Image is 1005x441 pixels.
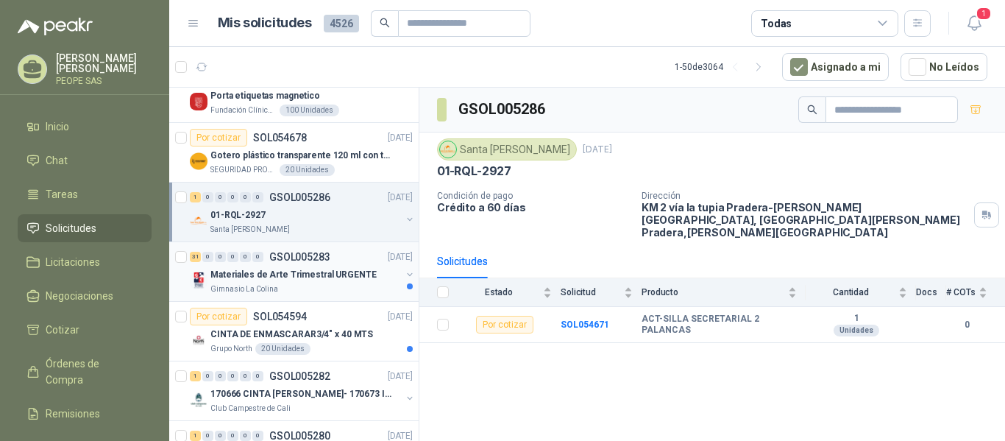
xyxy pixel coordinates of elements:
p: Porta etiquetas magnetico [210,89,320,103]
a: Chat [18,147,152,174]
div: 0 [252,252,263,262]
span: 1 [976,7,992,21]
img: Company Logo [190,93,207,110]
img: Company Logo [190,212,207,230]
h3: GSOL005286 [458,98,547,121]
b: ACT-SILLA SECRETARIAL 2 PALANCAS [642,314,797,336]
p: [DATE] [388,131,413,145]
th: Docs [916,278,946,307]
span: Solicitud [561,287,621,297]
p: Crédito a 60 días [437,201,630,214]
img: Logo peakr [18,18,93,35]
p: 170666 CINTA [PERSON_NAME]- 170673 IMPERMEABILI [210,387,394,401]
div: 1 [190,371,201,381]
p: Fundación Clínica Shaio [210,105,277,116]
p: SEGURIDAD PROVISER LTDA [210,164,277,176]
span: Órdenes de Compra [46,356,138,388]
span: Tareas [46,186,78,202]
div: 0 [202,371,213,381]
p: 01-RQL-2927 [437,163,511,179]
a: Órdenes de Compra [18,350,152,394]
a: SOL054671 [561,320,609,330]
th: # COTs [946,278,1005,307]
div: 20 Unidades [280,164,335,176]
div: 0 [202,431,213,441]
div: 0 [227,371,238,381]
span: Cantidad [806,287,895,297]
p: Gimnasio La Colina [210,283,278,295]
div: 0 [240,252,251,262]
a: Licitaciones [18,248,152,276]
p: [DATE] [388,370,413,384]
span: Estado [458,287,540,297]
span: search [380,18,390,28]
div: 0 [252,431,263,441]
div: 0 [202,192,213,202]
div: 0 [215,371,226,381]
span: search [807,105,817,115]
a: 1 0 0 0 0 0 GSOL005282[DATE] Company Logo170666 CINTA [PERSON_NAME]- 170673 IMPERMEABILIClub Camp... [190,367,416,414]
div: Por cotizar [190,308,247,325]
p: Grupo North [210,343,252,355]
div: Por cotizar [190,129,247,147]
div: 0 [227,431,238,441]
p: 01-RQL-2927 [210,208,266,222]
p: SOL054594 [253,311,307,322]
span: Remisiones [46,406,100,422]
p: Condición de pago [437,191,630,201]
div: 0 [252,371,263,381]
span: Chat [46,152,68,169]
div: 0 [215,252,226,262]
p: Materiales de Arte Trimestral URGENTE [210,268,377,282]
div: 0 [252,192,263,202]
img: Company Logo [440,141,456,158]
div: 31 [190,252,201,262]
div: 0 [215,431,226,441]
span: # COTs [946,287,976,297]
span: Inicio [46,119,69,135]
p: GSOL005283 [269,252,330,262]
p: [DATE] [583,143,612,157]
th: Cantidad [806,278,916,307]
img: Company Logo [190,272,207,289]
button: No Leídos [901,53,987,81]
div: Todas [761,15,792,32]
p: PEOPE SAS [56,77,152,85]
img: Company Logo [190,391,207,409]
div: 0 [227,252,238,262]
div: 0 [240,192,251,202]
p: Santa [PERSON_NAME] [210,224,290,236]
span: 4526 [324,15,359,32]
div: 0 [215,192,226,202]
a: Cotizar [18,316,152,344]
a: Por cotizarSOL054682[DATE] Company LogoPorta etiquetas magneticoFundación Clínica Shaio100 Unidades [169,63,419,123]
button: Asignado a mi [782,53,889,81]
a: Negociaciones [18,282,152,310]
span: Solicitudes [46,220,96,236]
p: GSOL005286 [269,192,330,202]
div: Solicitudes [437,253,488,269]
img: Company Logo [190,331,207,349]
button: 1 [961,10,987,37]
a: Por cotizarSOL054594[DATE] Company LogoCINTA DE ENMASCARAR3/4" x 40 MTSGrupo North20 Unidades [169,302,419,361]
p: SOL054678 [253,133,307,143]
p: GSOL005280 [269,431,330,441]
div: 1 [190,431,201,441]
div: Santa [PERSON_NAME] [437,138,577,160]
div: 0 [227,192,238,202]
p: GSOL005282 [269,371,330,381]
span: Cotizar [46,322,79,338]
h1: Mis solicitudes [218,13,312,34]
p: [PERSON_NAME] [PERSON_NAME] [56,53,152,74]
div: 1 - 50 de 3064 [675,55,770,79]
b: 0 [946,318,987,332]
p: Dirección [642,191,968,201]
div: 0 [240,371,251,381]
a: Solicitudes [18,214,152,242]
th: Producto [642,278,806,307]
p: [DATE] [388,191,413,205]
th: Solicitud [561,278,642,307]
a: Por cotizarSOL054678[DATE] Company LogoGotero plástico transparente 120 ml con tapa de seguridadS... [169,123,419,183]
a: 31 0 0 0 0 0 GSOL005283[DATE] Company LogoMateriales de Arte Trimestral URGENTEGimnasio La Colina [190,248,416,295]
